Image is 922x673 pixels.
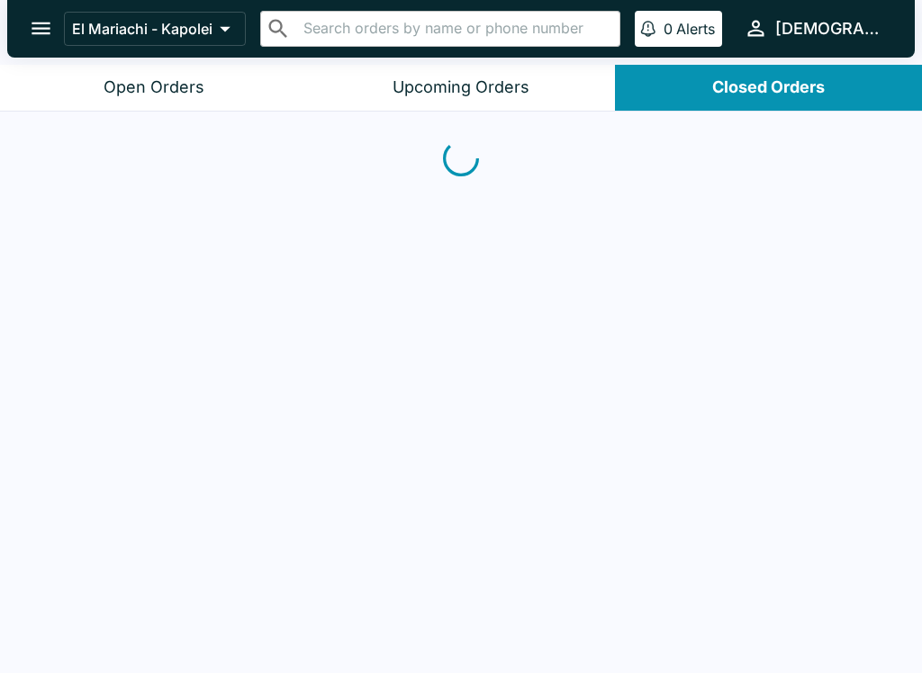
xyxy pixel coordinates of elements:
[775,18,886,40] div: [DEMOGRAPHIC_DATA]
[104,77,204,98] div: Open Orders
[664,20,673,38] p: 0
[18,5,64,51] button: open drawer
[737,9,893,48] button: [DEMOGRAPHIC_DATA]
[676,20,715,38] p: Alerts
[393,77,529,98] div: Upcoming Orders
[64,12,246,46] button: El Mariachi - Kapolei
[298,16,612,41] input: Search orders by name or phone number
[72,20,212,38] p: El Mariachi - Kapolei
[712,77,825,98] div: Closed Orders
